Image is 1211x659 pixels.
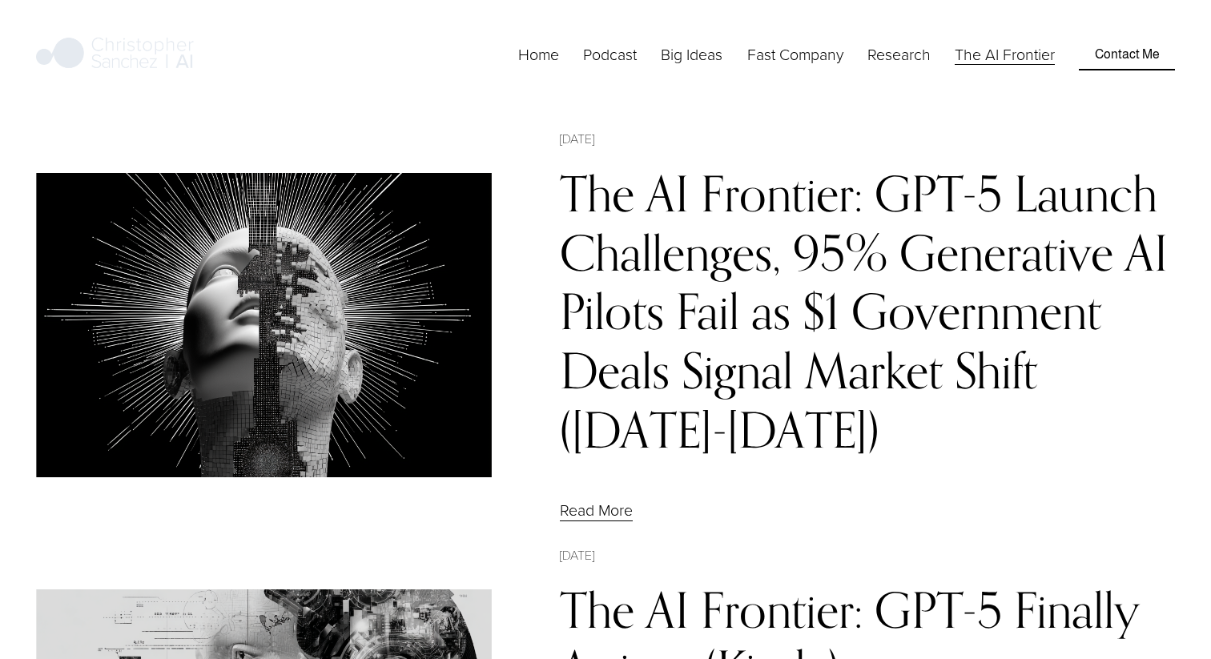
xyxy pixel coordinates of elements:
span: Fast Company [747,43,843,65]
img: The AI Frontier: GPT-5 Launch Challenges, 95% Generative AI Pilots Fail as $1 Government Deals Si... [36,173,492,477]
a: folder dropdown [661,42,722,66]
time: [DATE] [560,545,594,565]
a: Home [518,42,559,66]
img: Christopher Sanchez | AI [36,34,194,74]
a: The AI Frontier [955,42,1055,66]
a: folder dropdown [747,42,843,66]
a: Podcast [583,42,637,66]
a: The AI Frontier: GPT-5 Launch Challenges, 95% Generative AI Pilots Fail as $1 Government Deals Si... [560,164,1168,459]
a: Read More [560,499,633,520]
time: [DATE] [560,129,594,148]
span: Research [867,43,931,65]
a: Contact Me [1079,39,1174,70]
span: Big Ideas [661,43,722,65]
a: folder dropdown [867,42,931,66]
